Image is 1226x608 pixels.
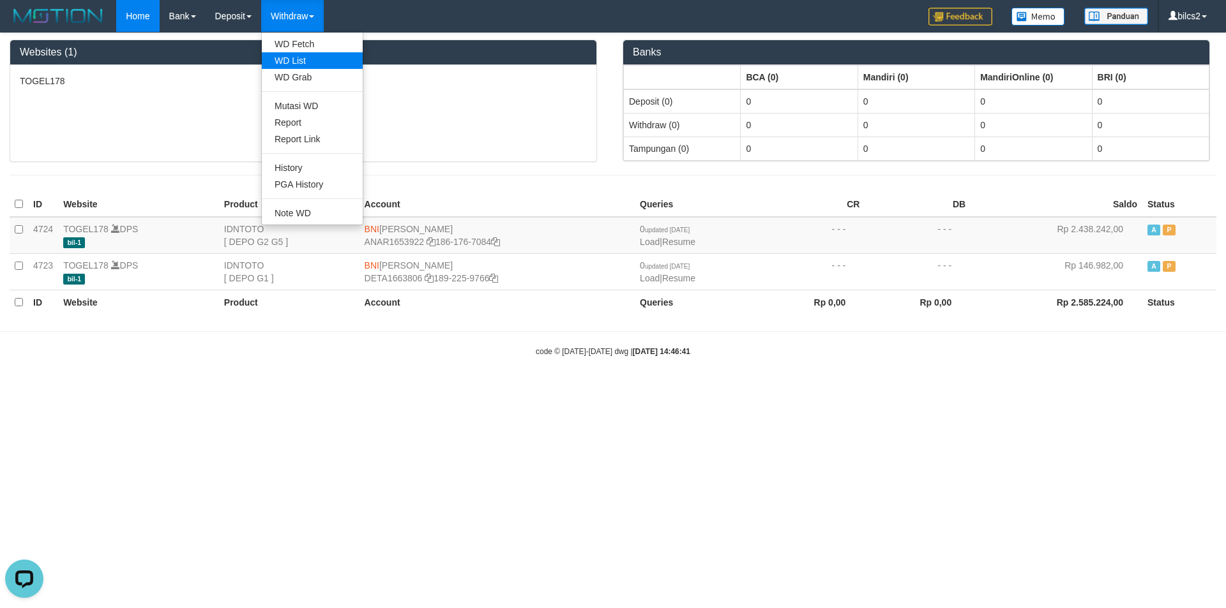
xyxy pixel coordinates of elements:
[365,224,379,234] span: BNI
[425,273,434,283] a: Copy DETA1663806 to clipboard
[63,237,85,248] span: bil-1
[858,137,974,160] td: 0
[865,253,971,290] td: - - -
[359,217,635,254] td: [PERSON_NAME] 186-176-7084
[1092,113,1209,137] td: 0
[858,89,974,114] td: 0
[20,47,587,58] h3: Websites (1)
[5,5,43,43] button: Open LiveChat chat widget
[262,176,363,193] a: PGA History
[262,205,363,221] a: Note WD
[624,65,741,89] th: Group: activate to sort column ascending
[359,192,635,217] th: Account
[640,273,660,283] a: Load
[1011,8,1065,26] img: Button%20Memo.svg
[1163,261,1176,272] span: Paused
[759,217,865,254] td: - - -
[28,217,58,254] td: 4724
[28,290,58,315] th: ID
[633,347,690,356] strong: [DATE] 14:46:41
[1147,225,1160,235] span: Active
[20,75,587,87] p: TOGEL178
[645,263,690,270] span: updated [DATE]
[971,192,1142,217] th: Saldo
[1142,290,1216,315] th: Status
[63,224,109,234] a: TOGEL178
[759,253,865,290] td: - - -
[971,217,1142,254] td: Rp 2.438.242,00
[58,253,219,290] td: DPS
[1092,89,1209,114] td: 0
[640,260,690,271] span: 0
[858,65,974,89] th: Group: activate to sort column ascending
[1092,65,1209,89] th: Group: activate to sort column ascending
[624,113,741,137] td: Withdraw (0)
[759,192,865,217] th: CR
[741,137,858,160] td: 0
[971,290,1142,315] th: Rp 2.585.224,00
[640,224,695,247] span: |
[219,192,359,217] th: Product
[58,192,219,217] th: Website
[63,274,85,285] span: bil-1
[975,137,1092,160] td: 0
[1147,261,1160,272] span: Active
[58,217,219,254] td: DPS
[975,65,1092,89] th: Group: activate to sort column ascending
[858,113,974,137] td: 0
[975,89,1092,114] td: 0
[262,114,363,131] a: Report
[359,253,635,290] td: [PERSON_NAME] 189-225-9766
[975,113,1092,137] td: 0
[865,192,971,217] th: DB
[58,290,219,315] th: Website
[28,192,58,217] th: ID
[640,237,660,247] a: Load
[645,226,690,234] span: updated [DATE]
[219,217,359,254] td: IDNTOTO [ DEPO G2 G5 ]
[635,290,759,315] th: Queries
[219,290,359,315] th: Product
[262,69,363,85] a: WD Grab
[262,159,363,176] a: History
[741,113,858,137] td: 0
[262,36,363,52] a: WD Fetch
[662,273,695,283] a: Resume
[28,253,58,290] td: 4723
[624,137,741,160] td: Tampungan (0)
[928,8,992,26] img: Feedback.jpg
[262,131,363,147] a: Report Link
[1163,225,1176,235] span: Paused
[865,217,971,254] td: - - -
[491,237,500,247] a: Copy 1861767084 to clipboard
[359,290,635,315] th: Account
[365,273,423,283] a: DETA1663806
[365,237,424,247] a: ANAR1653922
[365,260,379,271] span: BNI
[741,65,858,89] th: Group: activate to sort column ascending
[1084,8,1148,25] img: panduan.png
[624,89,741,114] td: Deposit (0)
[741,89,858,114] td: 0
[640,260,695,283] span: |
[759,290,865,315] th: Rp 0,00
[219,253,359,290] td: IDNTOTO [ DEPO G1 ]
[1092,137,1209,160] td: 0
[262,98,363,114] a: Mutasi WD
[63,260,109,271] a: TOGEL178
[865,290,971,315] th: Rp 0,00
[536,347,690,356] small: code © [DATE]-[DATE] dwg |
[427,237,435,247] a: Copy ANAR1653922 to clipboard
[262,52,363,69] a: WD List
[489,273,498,283] a: Copy 1892259766 to clipboard
[971,253,1142,290] td: Rp 146.982,00
[633,47,1200,58] h3: Banks
[640,224,690,234] span: 0
[1142,192,1216,217] th: Status
[662,237,695,247] a: Resume
[10,6,107,26] img: MOTION_logo.png
[635,192,759,217] th: Queries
